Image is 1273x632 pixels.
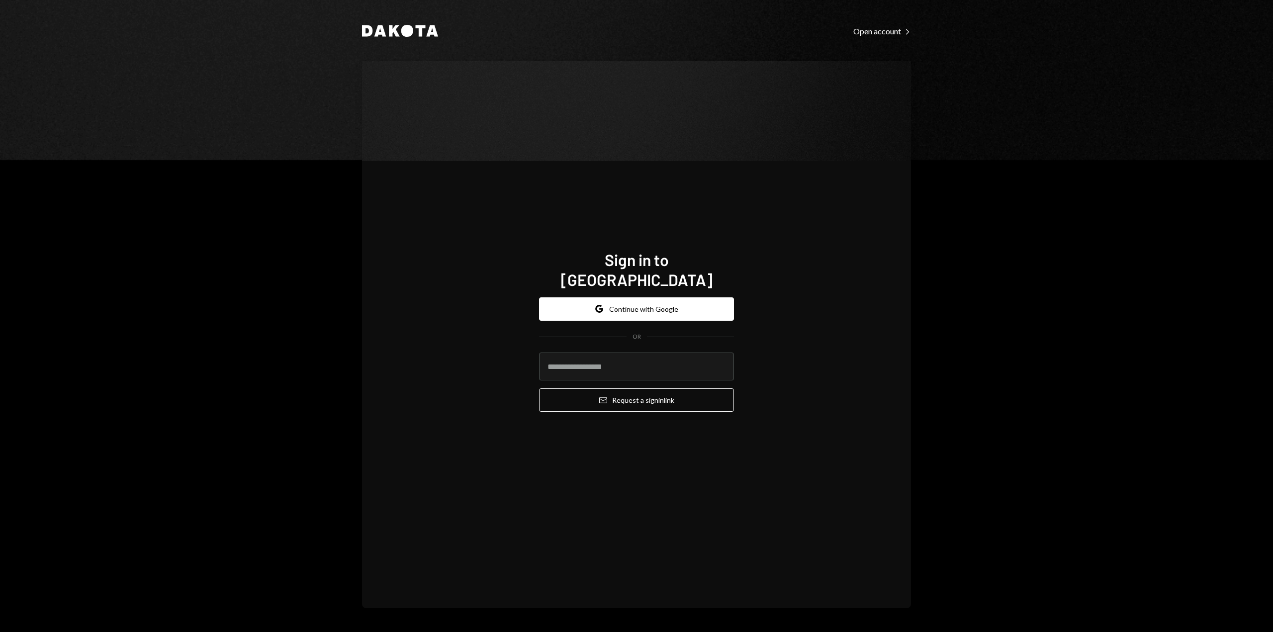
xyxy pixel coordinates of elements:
[853,26,911,36] div: Open account
[539,297,734,321] button: Continue with Google
[539,388,734,412] button: Request a signinlink
[633,333,641,341] div: OR
[539,250,734,289] h1: Sign in to [GEOGRAPHIC_DATA]
[853,25,911,36] a: Open account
